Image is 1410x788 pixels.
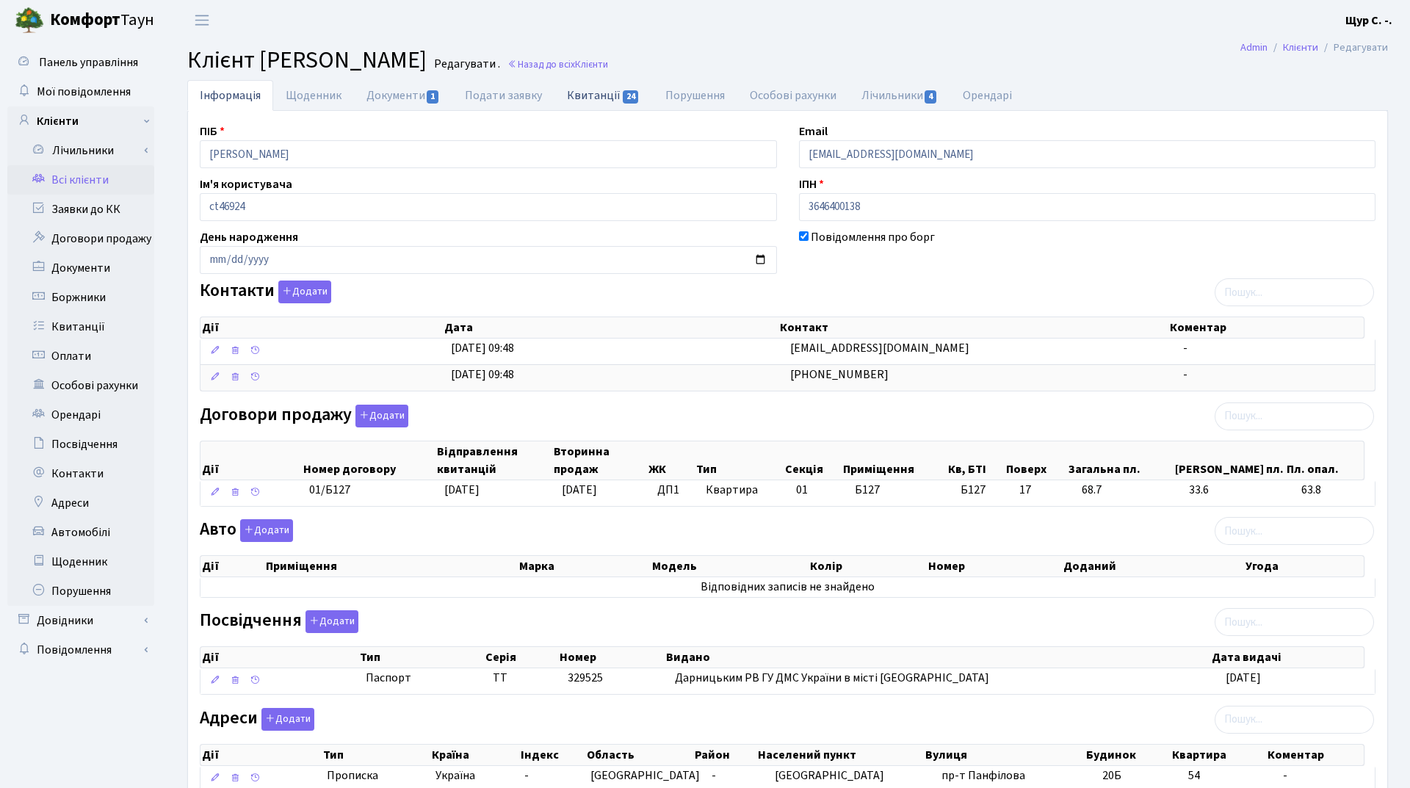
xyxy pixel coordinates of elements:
span: [PHONE_NUMBER] [790,366,889,383]
span: [DATE] 09:48 [451,340,514,356]
span: [DATE] [444,482,480,498]
label: Повідомлення про борг [811,228,935,246]
a: Подати заявку [452,80,554,111]
button: Посвідчення [305,610,358,633]
th: Номер [927,556,1062,576]
th: Секція [784,441,842,480]
th: Доданий [1062,556,1245,576]
a: Документи [354,80,452,111]
th: Серія [484,647,558,668]
th: Угода [1244,556,1364,576]
th: Кв, БТІ [947,441,1005,480]
th: Дата видачі [1210,647,1364,668]
span: [GEOGRAPHIC_DATA] [590,767,700,784]
th: Тип [358,647,484,668]
span: - [1183,340,1187,356]
a: Клієнти [7,106,154,136]
label: Email [799,123,828,140]
th: Номер договору [302,441,435,480]
span: Б127 [855,482,880,498]
th: Квартира [1171,745,1266,765]
span: Панель управління [39,54,138,71]
a: Довідники [7,606,154,635]
th: Індекс [519,745,586,765]
span: [GEOGRAPHIC_DATA] [775,767,884,784]
td: Відповідних записів не знайдено [200,577,1375,597]
a: Панель управління [7,48,154,77]
span: [DATE] 09:48 [451,366,514,383]
span: 4 [925,90,936,104]
th: Тип [322,745,430,765]
th: Колір [809,556,927,576]
a: Квитанції [554,80,652,110]
b: Комфорт [50,8,120,32]
label: Контакти [200,281,331,303]
th: Тип [695,441,784,480]
label: ПІБ [200,123,225,140]
th: Видано [665,647,1210,668]
input: Пошук... [1215,517,1374,545]
span: 63.8 [1301,482,1369,499]
span: Таун [50,8,154,33]
th: Дії [200,317,443,338]
span: Б127 [961,482,1007,499]
span: 1 [427,90,438,104]
th: Поверх [1005,441,1067,480]
button: Авто [240,519,293,542]
a: Квитанції [7,312,154,341]
b: Щур С. -. [1345,12,1392,29]
span: 54 [1188,767,1200,784]
a: Лічильники [17,136,154,165]
li: Редагувати [1318,40,1388,56]
th: Дії [200,647,358,668]
a: Орендарі [950,80,1024,111]
th: Контакт [778,317,1168,338]
span: 17 [1019,482,1070,499]
th: Населений пункт [756,745,924,765]
input: Пошук... [1215,706,1374,734]
th: Країна [430,745,519,765]
small: Редагувати . [431,57,500,71]
a: Порушення [7,576,154,606]
a: Додати [302,608,358,634]
button: Контакти [278,281,331,303]
span: Прописка [327,767,378,784]
a: Особові рахунки [737,80,849,111]
label: Адреси [200,708,314,731]
nav: breadcrumb [1218,32,1410,63]
span: Квартира [706,482,785,499]
a: Контакти [7,459,154,488]
label: ІПН [799,176,824,193]
th: Дії [200,745,322,765]
span: 24 [623,90,639,104]
a: Всі клієнти [7,165,154,195]
a: Особові рахунки [7,371,154,400]
th: Пл. опал. [1285,441,1364,480]
a: Admin [1240,40,1268,55]
span: [EMAIL_ADDRESS][DOMAIN_NAME] [790,340,969,356]
input: Пошук... [1215,278,1374,306]
span: 68.7 [1082,482,1177,499]
label: Договори продажу [200,405,408,427]
label: День народження [200,228,298,246]
th: ЖК [647,441,695,480]
th: Відправлення квитанцій [435,441,552,480]
th: Дії [200,441,302,480]
th: [PERSON_NAME] пл. [1174,441,1285,480]
a: Порушення [653,80,737,111]
a: Додати [258,705,314,731]
a: Боржники [7,283,154,312]
th: Будинок [1085,745,1171,765]
a: Оплати [7,341,154,371]
a: Адреси [7,488,154,518]
th: Вторинна продаж [552,441,647,480]
label: Авто [200,519,293,542]
th: Модель [651,556,808,576]
span: 20Б [1102,767,1121,784]
th: Приміщення [842,441,947,480]
th: Район [693,745,756,765]
input: Пошук... [1215,402,1374,430]
a: Мої повідомлення [7,77,154,106]
span: Клієнти [575,57,608,71]
button: Переключити навігацію [184,8,220,32]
